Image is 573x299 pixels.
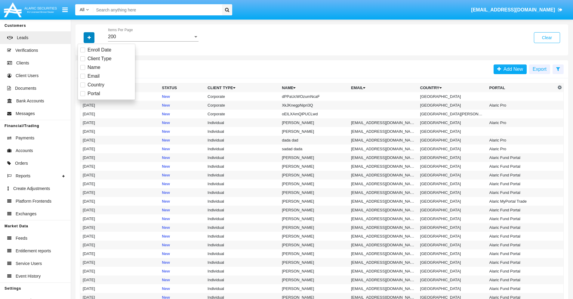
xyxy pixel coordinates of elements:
[279,214,349,223] td: [PERSON_NAME]
[159,188,205,197] td: New
[487,83,556,92] th: Portal
[279,267,349,276] td: [PERSON_NAME]
[17,35,28,41] span: Leads
[80,136,160,145] td: [DATE]
[159,267,205,276] td: New
[487,179,556,188] td: Alaric Fund Portal
[487,136,556,145] td: Alaric Pro
[159,92,205,101] td: New
[418,258,487,267] td: [GEOGRAPHIC_DATA]
[468,2,565,18] a: [EMAIL_ADDRESS][DOMAIN_NAME]
[487,197,556,206] td: Alaric MyPortal Trade
[349,197,418,206] td: [EMAIL_ADDRESS][DOMAIN_NAME]
[80,197,160,206] td: [DATE]
[418,197,487,206] td: [GEOGRAPHIC_DATA]
[418,136,487,145] td: [GEOGRAPHIC_DATA]
[349,145,418,153] td: [EMAIL_ADDRESS][DOMAIN_NAME]
[3,1,58,19] img: Logo image
[349,206,418,214] td: [EMAIL_ADDRESS][DOMAIN_NAME]
[279,83,349,92] th: Name
[418,171,487,179] td: [GEOGRAPHIC_DATA]
[418,276,487,284] td: [GEOGRAPHIC_DATA]
[205,223,279,232] td: Individual
[349,127,418,136] td: [EMAIL_ADDRESS][DOMAIN_NAME]
[88,55,112,62] span: Client Type
[159,284,205,293] td: New
[279,188,349,197] td: [PERSON_NAME]
[418,284,487,293] td: [GEOGRAPHIC_DATA]
[159,232,205,241] td: New
[279,127,349,136] td: [PERSON_NAME]
[159,276,205,284] td: New
[80,162,160,171] td: [DATE]
[418,241,487,249] td: [GEOGRAPHIC_DATA]
[16,148,33,154] span: Accounts
[205,267,279,276] td: Individual
[80,232,160,241] td: [DATE]
[159,241,205,249] td: New
[159,162,205,171] td: New
[349,83,418,92] th: Email
[487,276,556,284] td: Alaric Fund Portal
[418,214,487,223] td: [GEOGRAPHIC_DATA]
[418,162,487,171] td: [GEOGRAPHIC_DATA]
[487,101,556,110] td: Alaric Pro
[80,223,160,232] td: [DATE]
[159,153,205,162] td: New
[80,110,160,118] td: [DATE]
[16,173,30,179] span: Reports
[501,67,523,72] span: Add New
[80,214,160,223] td: [DATE]
[159,258,205,267] td: New
[93,4,220,15] input: Search
[80,284,160,293] td: [DATE]
[471,7,555,12] span: [EMAIL_ADDRESS][DOMAIN_NAME]
[418,206,487,214] td: [GEOGRAPHIC_DATA]
[279,206,349,214] td: [PERSON_NAME]
[487,267,556,276] td: Alaric Fund Portal
[487,162,556,171] td: Alaric Fund Portal
[487,206,556,214] td: Alaric Fund Portal
[487,258,556,267] td: Alaric Fund Portal
[279,110,349,118] td: oEILXAmQlPUCLwd
[88,90,100,97] span: Portal
[80,276,160,284] td: [DATE]
[279,153,349,162] td: [PERSON_NAME]
[205,197,279,206] td: Individual
[487,188,556,197] td: Alaric Fund Portal
[418,127,487,136] td: [GEOGRAPHIC_DATA]
[80,101,160,110] td: [DATE]
[349,179,418,188] td: [EMAIL_ADDRESS][DOMAIN_NAME]
[349,223,418,232] td: [EMAIL_ADDRESS][DOMAIN_NAME]
[80,127,160,136] td: [DATE]
[205,145,279,153] td: Individual
[80,188,160,197] td: [DATE]
[205,276,279,284] td: Individual
[205,241,279,249] td: Individual
[418,101,487,110] td: [GEOGRAPHIC_DATA]
[534,32,560,43] button: Clear
[16,135,34,141] span: Payments
[159,101,205,110] td: New
[279,145,349,153] td: sadad dada
[279,92,349,101] td: dPPaUcWOzumNcaF
[80,258,160,267] td: [DATE]
[349,188,418,197] td: [EMAIL_ADDRESS][DOMAIN_NAME]
[16,235,27,241] span: Feeds
[205,110,279,118] td: Corporate
[494,64,527,74] a: Add New
[349,267,418,276] td: [EMAIL_ADDRESS][DOMAIN_NAME]
[16,273,41,279] span: Event History
[15,47,38,54] span: Verifications
[279,162,349,171] td: [PERSON_NAME]
[279,223,349,232] td: [PERSON_NAME]
[16,111,35,117] span: Messages
[88,73,100,80] span: Email
[533,67,547,72] span: Export
[279,197,349,206] td: [PERSON_NAME]
[159,223,205,232] td: New
[16,260,42,267] span: Service Users
[487,153,556,162] td: Alaric Fund Portal
[80,118,160,127] td: [DATE]
[349,249,418,258] td: [EMAIL_ADDRESS][DOMAIN_NAME]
